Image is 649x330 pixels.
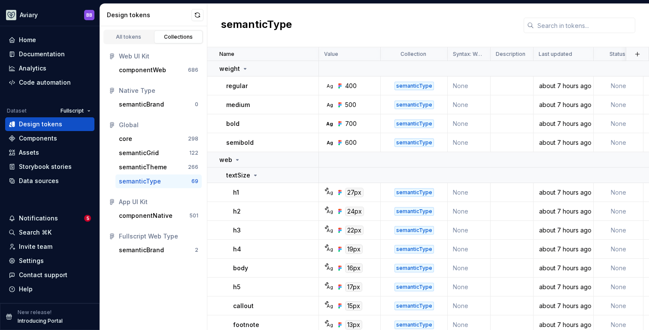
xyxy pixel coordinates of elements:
[119,198,198,206] div: App UI Kit
[394,264,434,272] div: semanticType
[233,283,240,291] p: h5
[5,174,94,188] a: Data sources
[19,285,33,293] div: Help
[19,214,58,223] div: Notifications
[219,156,232,164] p: web
[226,119,240,128] p: bold
[326,120,333,127] div: Ag
[345,244,363,254] div: 19px
[5,268,94,282] button: Contact support
[119,66,166,74] div: componentWeb
[195,101,198,108] div: 0
[394,138,434,147] div: semanticType
[326,227,333,234] div: Ag
[7,107,27,114] div: Dataset
[226,82,248,90] p: regular
[534,226,593,235] div: about 7 hours ago
[394,82,434,90] div: semanticType
[18,318,63,324] p: Introducing Portal
[86,12,92,18] div: BB
[534,264,593,272] div: about 7 hours ago
[57,105,94,117] button: Fullscript
[5,254,94,268] a: Settings
[326,246,333,253] div: Ag
[19,162,72,171] div: Storybook stories
[226,101,250,109] p: medium
[119,121,198,129] div: Global
[400,51,426,58] p: Collection
[115,243,202,257] button: semanticBrand2
[233,245,241,254] p: h4
[394,207,434,216] div: semanticType
[189,212,198,219] div: 501
[119,246,164,254] div: semanticBrand
[115,174,202,188] button: semanticType69
[188,67,198,73] div: 686
[233,321,259,329] p: footnote
[233,226,241,235] p: h3
[345,82,357,90] div: 400
[5,160,94,174] a: Storybook stories
[594,259,643,278] td: None
[534,18,635,33] input: Search in tokens...
[5,76,94,89] a: Code automation
[594,183,643,202] td: None
[119,211,173,220] div: componentNative
[534,283,593,291] div: about 7 hours ago
[119,52,198,61] div: Web UI Kit
[233,188,239,197] p: h1
[345,226,364,235] div: 22px
[219,51,234,58] p: Name
[188,135,198,142] div: 298
[119,149,159,157] div: semanticGrid
[594,221,643,240] td: None
[345,119,357,128] div: 700
[84,215,91,222] span: 5
[189,150,198,156] div: 122
[119,232,198,241] div: Fullscript Web Type
[394,188,434,197] div: semanticType
[448,114,491,133] td: None
[448,278,491,296] td: None
[115,160,202,174] button: semanticTheme266
[195,247,198,254] div: 2
[326,302,333,309] div: Ag
[326,265,333,272] div: Ag
[610,51,625,58] p: Status
[448,76,491,95] td: None
[448,259,491,278] td: None
[19,120,62,128] div: Design tokens
[233,207,241,216] p: h2
[19,50,65,58] div: Documentation
[345,138,357,147] div: 600
[5,226,94,239] button: Search ⌘K
[326,284,333,290] div: Ag
[539,51,572,58] p: Last updated
[19,242,52,251] div: Invite team
[5,240,94,254] a: Invite team
[115,98,202,111] button: semanticBrand0
[5,211,94,225] button: Notifications5
[115,132,202,146] button: core298
[115,63,202,77] button: componentWeb686
[115,146,202,160] button: semanticGrid122
[115,209,202,223] a: componentNative501
[18,309,52,316] p: New release!
[19,36,36,44] div: Home
[345,188,364,197] div: 27px
[394,226,434,235] div: semanticType
[448,183,491,202] td: None
[326,208,333,215] div: Ag
[345,207,364,216] div: 24px
[6,10,16,20] img: 256e2c79-9abd-4d59-8978-03feab5a3943.png
[326,189,333,196] div: Ag
[61,107,84,114] span: Fullscript
[119,163,167,171] div: semanticTheme
[345,320,362,330] div: 13px
[394,119,434,128] div: semanticType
